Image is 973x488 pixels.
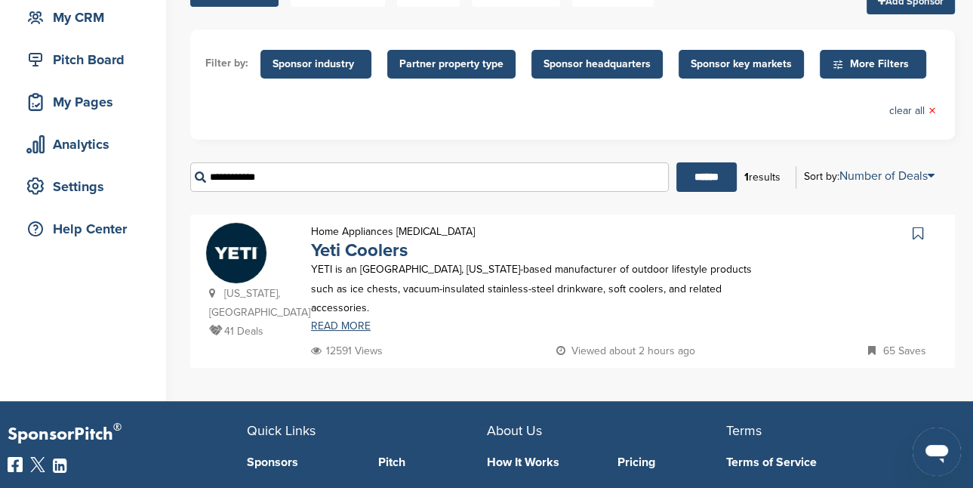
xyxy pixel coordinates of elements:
img: Twitter [30,457,45,472]
a: Settings [15,169,151,204]
div: Settings [23,173,151,200]
a: My Pages [15,85,151,119]
p: SponsorPitch [8,424,247,446]
a: Pitch Board [15,42,151,77]
span: Partner property type [399,56,503,73]
a: How It Works [487,456,596,468]
p: [US_STATE], [GEOGRAPHIC_DATA] [209,284,296,322]
p: Viewed about 2 hours ago [556,341,695,360]
span: Terms [726,422,762,439]
span: Sponsor industry [273,56,359,73]
img: Facebook [8,457,23,472]
span: × [928,103,936,119]
a: Terms of Service [726,456,943,468]
iframe: Button to launch messaging window [913,428,961,476]
div: results [737,165,788,190]
div: Analytics [23,131,151,158]
a: Analytics [15,127,151,162]
div: Pitch Board [23,46,151,73]
span: More Filters [832,56,919,73]
a: Pitch [378,456,487,468]
div: Help Center [23,215,151,242]
p: Home Appliances [MEDICAL_DATA] [311,222,475,241]
div: My Pages [23,88,151,116]
a: Yeti Coolers [311,239,408,261]
div: My CRM [23,4,151,31]
a: READ MORE [311,321,764,332]
p: 41 Deals [209,322,296,341]
span: Quick Links [247,422,316,439]
li: Filter by: [205,55,248,72]
p: YETI is an [GEOGRAPHIC_DATA], [US_STATE]-based manufacturer of outdoor lifestyle products such as... [311,260,764,317]
a: Pricing [617,456,726,468]
span: About Us [487,422,542,439]
img: Lvn7baau 400x400 [206,223,266,283]
a: clear all× [889,103,936,119]
p: 12591 Views [311,341,383,360]
div: Sort by: [804,170,935,182]
span: Sponsor headquarters [543,56,651,73]
p: 65 Saves [868,341,926,360]
a: Number of Deals [839,168,935,184]
b: 1 [744,171,749,184]
a: Help Center [15,212,151,246]
span: Sponsor key markets [691,56,792,73]
span: ® [113,418,122,437]
a: Sponsors [247,456,356,468]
